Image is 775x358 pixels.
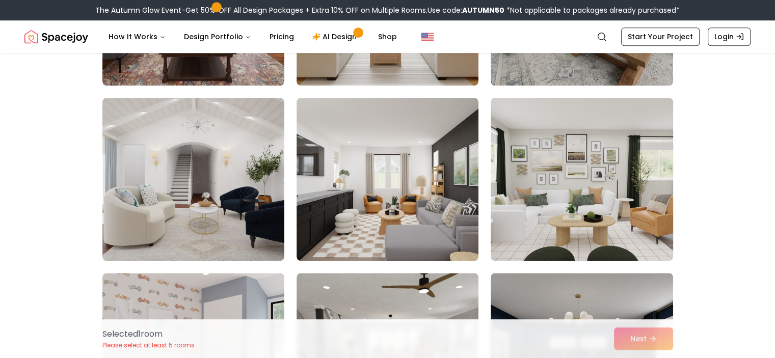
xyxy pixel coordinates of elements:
a: Spacejoy [24,26,88,47]
a: Shop [370,26,405,47]
a: Login [708,27,751,46]
b: AUTUMN50 [462,5,504,15]
img: Spacejoy Logo [24,26,88,47]
span: Use code: [427,5,504,15]
span: *Not applicable to packages already purchased* [504,5,680,15]
nav: Global [24,20,751,53]
img: Room room-16 [102,98,284,261]
button: How It Works [100,26,174,47]
nav: Main [100,26,405,47]
button: Design Portfolio [176,26,259,47]
a: AI Design [304,26,368,47]
div: The Autumn Glow Event-Get 50% OFF All Design Packages + Extra 10% OFF on Multiple Rooms. [95,5,680,15]
p: Please select at least 5 rooms [102,341,195,349]
img: Room room-17 [297,98,478,261]
img: Room room-18 [486,94,677,265]
p: Selected 1 room [102,328,195,340]
a: Start Your Project [621,27,700,46]
a: Pricing [261,26,302,47]
img: United States [421,31,434,43]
